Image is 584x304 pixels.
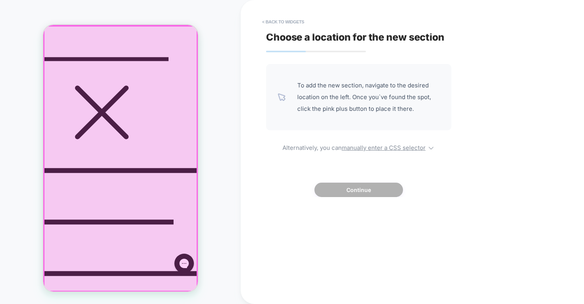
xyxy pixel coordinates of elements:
img: pointer [278,93,286,101]
button: < Back to widgets [258,16,308,28]
button: Gorgias live chat [4,3,23,22]
span: Alternatively, you can [266,142,451,151]
button: Continue [314,183,403,197]
span: Choose a location for the new section [266,31,444,43]
u: manually enter a CSS selector [342,144,426,151]
span: To add the new section, navigate to the desired location on the left. Once you`ve found the spot,... [297,80,440,115]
